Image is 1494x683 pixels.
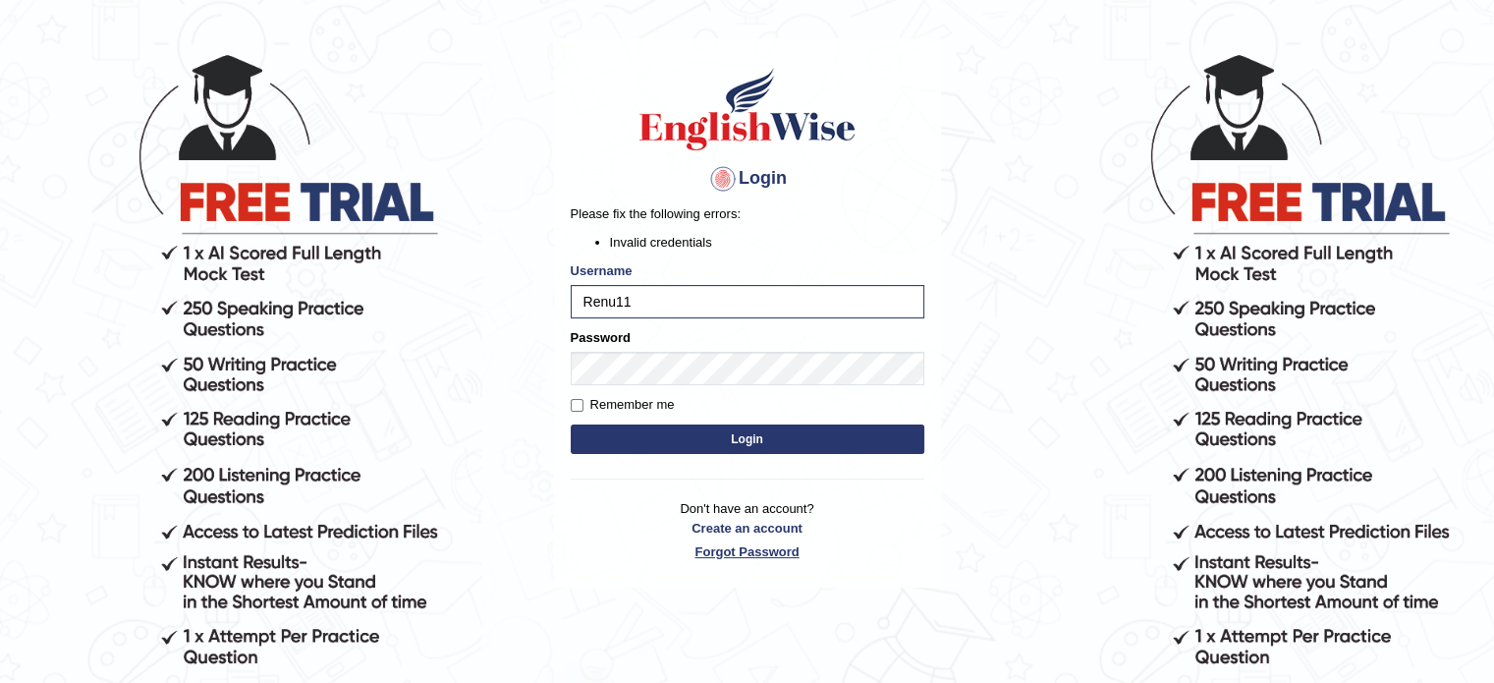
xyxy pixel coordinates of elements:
[571,542,924,561] a: Forgot Password
[571,261,633,280] label: Username
[571,328,631,347] label: Password
[636,65,859,153] img: Logo of English Wise sign in for intelligent practice with AI
[571,519,924,538] a: Create an account
[571,163,924,195] h4: Login
[571,425,924,454] button: Login
[610,233,924,252] li: Invalid credentials
[571,395,675,415] label: Remember me
[571,204,924,223] p: Please fix the following errors:
[571,499,924,560] p: Don't have an account?
[571,399,583,412] input: Remember me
